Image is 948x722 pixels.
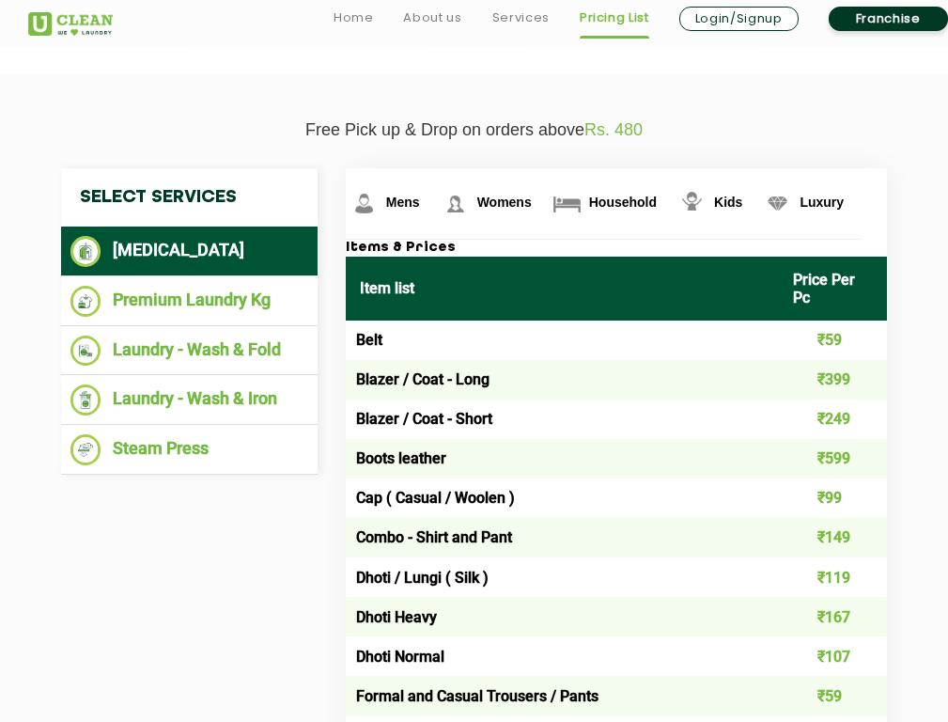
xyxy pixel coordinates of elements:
[70,434,101,465] img: Steam Press
[761,187,794,220] img: Luxury
[346,240,888,257] h3: Items & Prices
[779,321,887,360] td: ₹59
[714,195,742,210] span: Kids
[477,195,532,210] span: Womens
[403,7,461,29] a: About us
[70,286,101,317] img: Premium Laundry Kg
[70,286,308,317] li: Premium Laundry Kg
[779,597,887,636] td: ₹167
[334,7,374,29] a: Home
[346,676,779,715] td: Formal and Casual Trousers / Pants
[70,385,308,416] li: Laundry - Wash & Iron
[346,597,779,636] td: Dhoti Heavy
[28,12,113,36] img: UClean Laundry and Dry Cleaning
[346,636,779,676] td: Dhoti Normal
[386,195,420,210] span: Mens
[589,195,657,210] span: Household
[779,676,887,715] td: ₹59
[346,321,779,360] td: Belt
[679,7,799,31] a: Login/Signup
[70,236,101,267] img: Dry Cleaning
[779,557,887,597] td: ₹119
[346,257,779,321] th: Item list
[346,518,779,557] td: Combo - Shirt and Pant
[779,636,887,676] td: ₹107
[70,385,101,416] img: Laundry - Wash & Iron
[580,7,649,29] a: Pricing List
[779,479,887,518] td: ₹99
[346,360,779,400] td: Blazer / Coat - Long
[61,168,318,227] h4: Select Services
[70,434,308,465] li: Steam Press
[70,336,308,367] li: Laundry - Wash & Fold
[779,518,887,557] td: ₹149
[346,439,779,479] td: Boots leather
[800,195,844,210] span: Luxury
[829,7,948,31] a: Franchise
[70,236,308,267] li: [MEDICAL_DATA]
[551,187,583,220] img: Household
[28,120,921,140] p: Free Pick up & Drop on orders above
[346,557,779,597] td: Dhoti / Lungi ( Silk )
[779,400,887,439] td: ₹249
[779,257,887,321] th: Price Per Pc
[439,187,472,220] img: Womens
[492,7,550,29] a: Services
[346,400,779,439] td: Blazer / Coat - Short
[779,360,887,400] td: ₹399
[584,120,643,139] span: Rs. 480
[779,439,887,479] td: ₹599
[346,479,779,518] td: Cap ( Casual / Woolen )
[348,187,381,220] img: Mens
[70,336,101,367] img: Laundry - Wash & Fold
[676,187,708,220] img: Kids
